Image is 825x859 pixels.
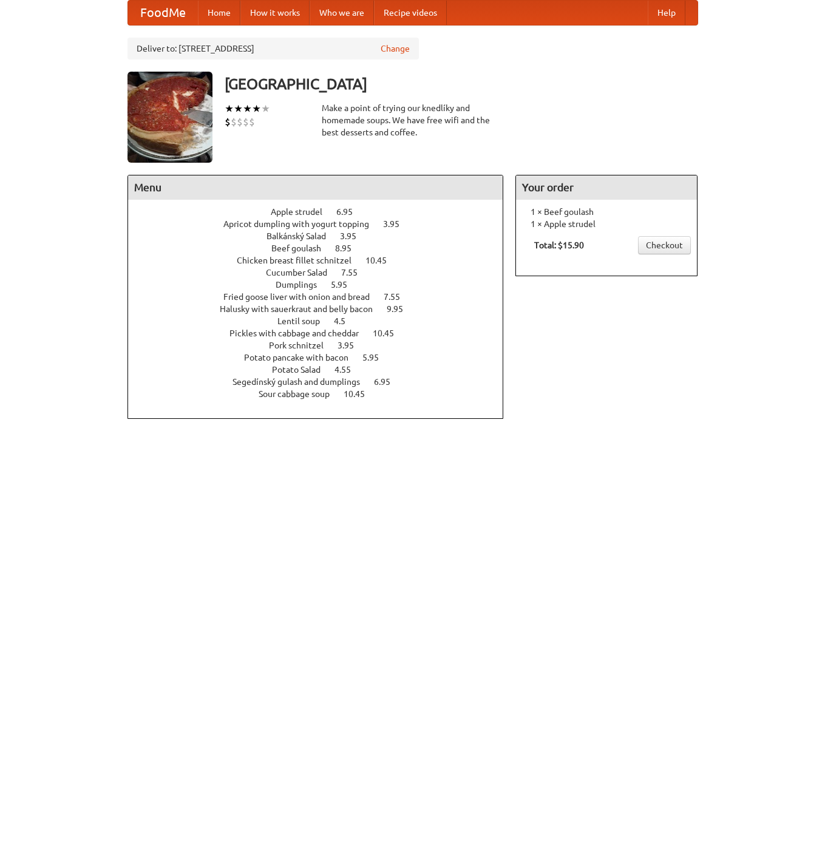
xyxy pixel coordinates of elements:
[362,353,391,362] span: 5.95
[374,1,447,25] a: Recipe videos
[220,304,426,314] a: Halusky with sauerkraut and belly bacon 9.95
[277,316,368,326] a: Lentil soup 4.5
[277,316,332,326] span: Lentil soup
[240,1,310,25] a: How it works
[336,207,365,217] span: 6.95
[272,365,333,375] span: Potato Salad
[267,231,338,241] span: Balkánský Salad
[310,1,374,25] a: Who we are
[334,316,358,326] span: 4.5
[252,102,261,115] li: ★
[243,102,252,115] li: ★
[338,341,366,350] span: 3.95
[340,231,368,241] span: 3.95
[534,240,584,250] b: Total: $15.90
[237,256,409,265] a: Chicken breast fillet schnitzel 10.45
[267,231,379,241] a: Balkánský Salad 3.95
[365,256,399,265] span: 10.45
[249,115,255,129] li: $
[322,102,504,138] div: Make a point of trying our knedlíky and homemade soups. We have free wifi and the best desserts a...
[269,341,336,350] span: Pork schnitzel
[522,218,691,230] li: 1 × Apple strudel
[266,268,380,277] a: Cucumber Salad 7.55
[223,219,381,229] span: Apricot dumpling with yogurt topping
[233,377,413,387] a: Segedínský gulash and dumplings 6.95
[198,1,240,25] a: Home
[516,175,697,200] h4: Your order
[266,268,339,277] span: Cucumber Salad
[387,304,415,314] span: 9.95
[128,1,198,25] a: FoodMe
[331,280,359,290] span: 5.95
[229,328,416,338] a: Pickles with cabbage and cheddar 10.45
[271,207,334,217] span: Apple strudel
[244,353,401,362] a: Potato pancake with bacon 5.95
[522,206,691,218] li: 1 × Beef goulash
[220,304,385,314] span: Halusky with sauerkraut and belly bacon
[383,219,412,229] span: 3.95
[334,365,363,375] span: 4.55
[223,292,423,302] a: Fried goose liver with onion and bread 7.55
[259,389,387,399] a: Sour cabbage soup 10.45
[341,268,370,277] span: 7.55
[374,377,402,387] span: 6.95
[234,102,243,115] li: ★
[243,115,249,129] li: $
[344,389,377,399] span: 10.45
[225,72,698,96] h3: [GEOGRAPHIC_DATA]
[384,292,412,302] span: 7.55
[237,256,364,265] span: Chicken breast fillet schnitzel
[231,115,237,129] li: $
[223,219,422,229] a: Apricot dumpling with yogurt topping 3.95
[261,102,270,115] li: ★
[127,72,212,163] img: angular.jpg
[335,243,364,253] span: 8.95
[233,377,372,387] span: Segedínský gulash and dumplings
[276,280,329,290] span: Dumplings
[269,341,376,350] a: Pork schnitzel 3.95
[276,280,370,290] a: Dumplings 5.95
[373,328,406,338] span: 10.45
[128,175,503,200] h4: Menu
[271,243,374,253] a: Beef goulash 8.95
[648,1,685,25] a: Help
[381,42,410,55] a: Change
[237,115,243,129] li: $
[271,207,375,217] a: Apple strudel 6.95
[259,389,342,399] span: Sour cabbage soup
[638,236,691,254] a: Checkout
[244,353,361,362] span: Potato pancake with bacon
[223,292,382,302] span: Fried goose liver with onion and bread
[272,365,373,375] a: Potato Salad 4.55
[225,115,231,129] li: $
[271,243,333,253] span: Beef goulash
[225,102,234,115] li: ★
[229,328,371,338] span: Pickles with cabbage and cheddar
[127,38,419,59] div: Deliver to: [STREET_ADDRESS]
